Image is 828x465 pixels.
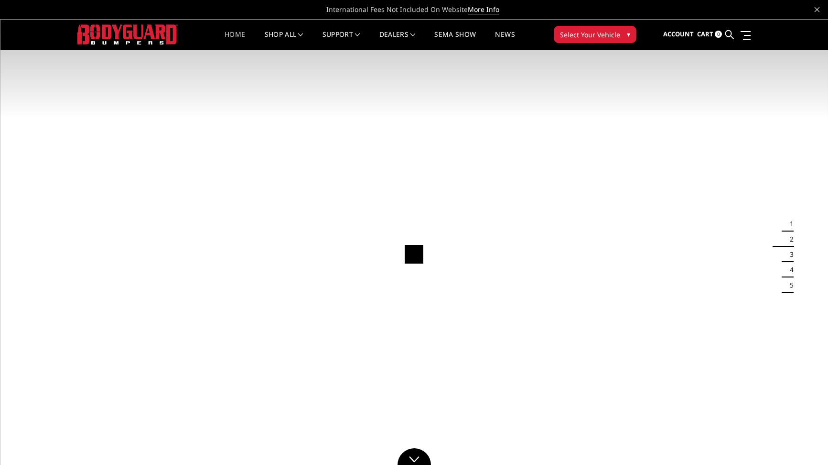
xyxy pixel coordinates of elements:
[265,31,303,50] a: shop all
[715,31,722,38] span: 0
[627,29,630,39] span: ▾
[323,31,360,50] a: Support
[697,30,713,38] span: Cart
[784,262,794,277] button: 4 of 5
[379,31,416,50] a: Dealers
[663,30,694,38] span: Account
[495,31,515,50] a: News
[468,5,499,14] a: More Info
[554,26,636,43] button: Select Your Vehicle
[697,22,722,47] a: Cart 0
[784,247,794,262] button: 3 of 5
[784,277,794,293] button: 5 of 5
[784,216,794,232] button: 1 of 5
[434,31,476,50] a: SEMA Show
[784,232,794,247] button: 2 of 5
[663,22,694,47] a: Account
[560,30,620,40] span: Select Your Vehicle
[398,448,431,465] a: Click to Down
[225,31,245,50] a: Home
[77,24,178,44] img: BODYGUARD BUMPERS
